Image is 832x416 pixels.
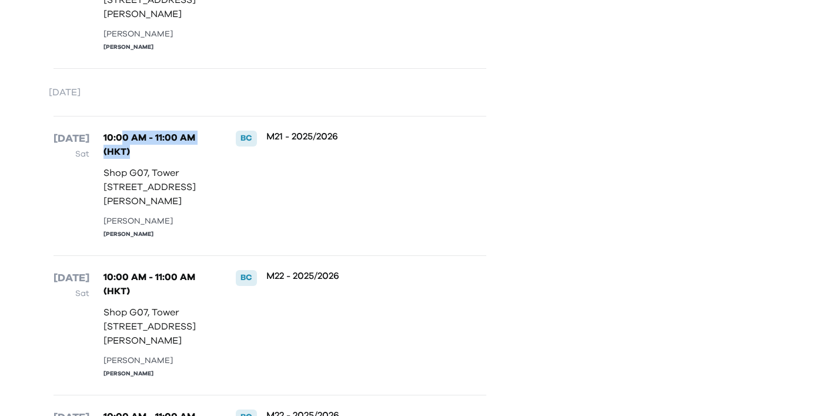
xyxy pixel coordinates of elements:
p: Shop G07, Tower [STREET_ADDRESS][PERSON_NAME] [103,166,212,208]
div: [PERSON_NAME] [103,43,212,52]
p: Shop G07, Tower [STREET_ADDRESS][PERSON_NAME] [103,305,212,348]
p: M22 - 2025/2026 [266,270,447,282]
p: [DATE] [49,85,491,99]
div: [PERSON_NAME] [103,28,212,41]
p: Sat [54,147,89,161]
div: BC [236,270,257,285]
p: [DATE] [54,270,89,287]
p: 10:00 AM - 11:00 AM (HKT) [103,270,212,298]
div: [PERSON_NAME] [103,355,212,367]
p: [DATE] [54,131,89,147]
div: [PERSON_NAME] [103,230,212,239]
div: [PERSON_NAME] [103,215,212,228]
p: Sat [54,287,89,301]
p: 10:00 AM - 11:00 AM (HKT) [103,131,212,159]
div: BC [236,131,257,146]
p: M21 - 2025/2026 [266,131,447,142]
div: [PERSON_NAME] [103,370,212,378]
